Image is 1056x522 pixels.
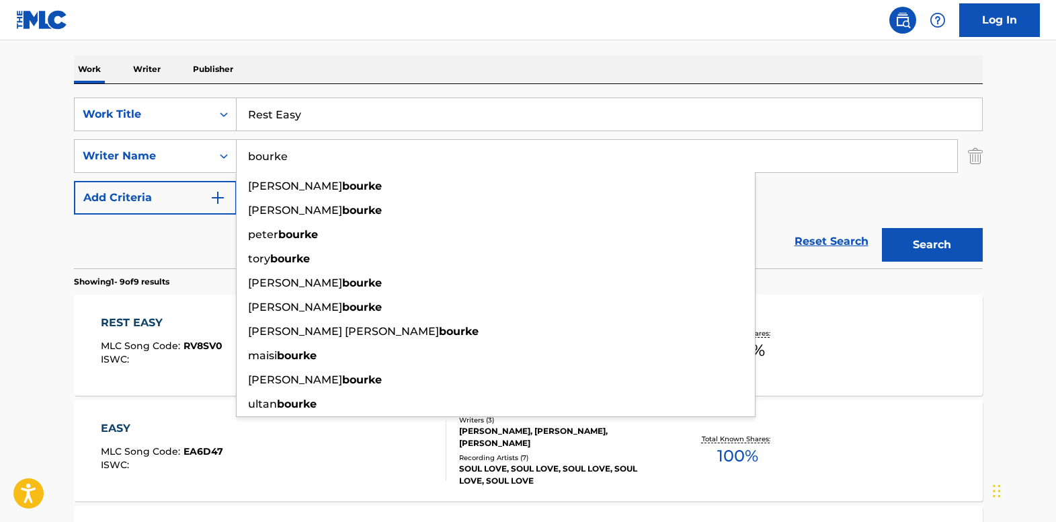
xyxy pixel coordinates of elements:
p: Showing 1 - 9 of 9 results [74,276,169,288]
strong: bourke [342,276,382,289]
span: [PERSON_NAME] [248,180,342,192]
div: EASY [101,420,223,437]
img: help [930,12,946,28]
strong: bourke [342,301,382,313]
span: ISWC : [101,353,132,365]
button: Search [882,228,983,262]
p: Publisher [189,55,237,83]
div: Help [924,7,951,34]
span: [PERSON_NAME] [248,204,342,217]
iframe: Chat Widget [989,457,1056,522]
span: maisi [248,349,277,362]
span: EA6D47 [184,445,223,457]
span: [PERSON_NAME] [248,373,342,386]
span: 100 % [717,444,758,468]
a: Public Search [889,7,916,34]
p: Total Known Shares: [702,434,774,444]
div: Writers ( 3 ) [459,415,662,425]
img: Delete Criterion [968,139,983,173]
strong: bourke [270,252,310,265]
strong: bourke [277,398,317,410]
strong: bourke [439,325,479,338]
div: Writer Name [83,148,204,164]
a: REST EASYMLC Song Code:RV8SV0ISWC:Writers (3)[PERSON_NAME] [PERSON_NAME], [PERSON_NAME], [PERSON_... [74,295,983,396]
strong: bourke [278,228,318,241]
div: Recording Artists ( 7 ) [459,453,662,463]
img: MLC Logo [16,10,68,30]
a: Reset Search [788,227,875,256]
div: REST EASY [101,315,222,331]
span: peter [248,228,278,241]
span: [PERSON_NAME] [248,276,342,289]
span: tory [248,252,270,265]
button: Add Criteria [74,181,237,215]
span: [PERSON_NAME] [248,301,342,313]
strong: bourke [342,180,382,192]
form: Search Form [74,98,983,268]
span: ISWC : [101,459,132,471]
span: RV8SV0 [184,340,222,352]
a: EASYMLC Song Code:EA6D47ISWC:Writers (3)[PERSON_NAME], [PERSON_NAME], [PERSON_NAME]Recording Arti... [74,400,983,501]
p: Work [74,55,105,83]
p: Writer [129,55,165,83]
span: ultan [248,398,277,410]
strong: bourke [342,373,382,386]
span: MLC Song Code : [101,340,184,352]
div: Drag [993,471,1001,511]
div: SOUL LOVE, SOUL LOVE, SOUL LOVE, SOUL LOVE, SOUL LOVE [459,463,662,487]
span: [PERSON_NAME] [PERSON_NAME] [248,325,439,338]
a: Log In [959,3,1040,37]
span: MLC Song Code : [101,445,184,457]
div: Work Title [83,106,204,122]
img: 9d2ae6d4665cec9f34b9.svg [210,190,226,206]
strong: bourke [277,349,317,362]
img: search [895,12,911,28]
strong: bourke [342,204,382,217]
div: [PERSON_NAME], [PERSON_NAME], [PERSON_NAME] [459,425,662,449]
